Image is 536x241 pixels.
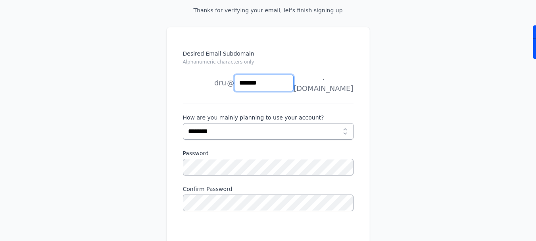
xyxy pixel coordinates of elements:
[183,75,227,91] li: dru
[183,114,353,121] label: How are you mainly planning to use your account?
[183,185,353,193] label: Confirm Password
[183,59,254,65] small: Alphanumeric characters only
[183,50,353,70] label: Desired Email Subdomain
[294,72,353,94] span: .[DOMAIN_NAME]
[183,149,353,157] label: Password
[227,77,234,89] span: @
[179,6,357,14] p: Thanks for verifying your email, let's finish signing up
